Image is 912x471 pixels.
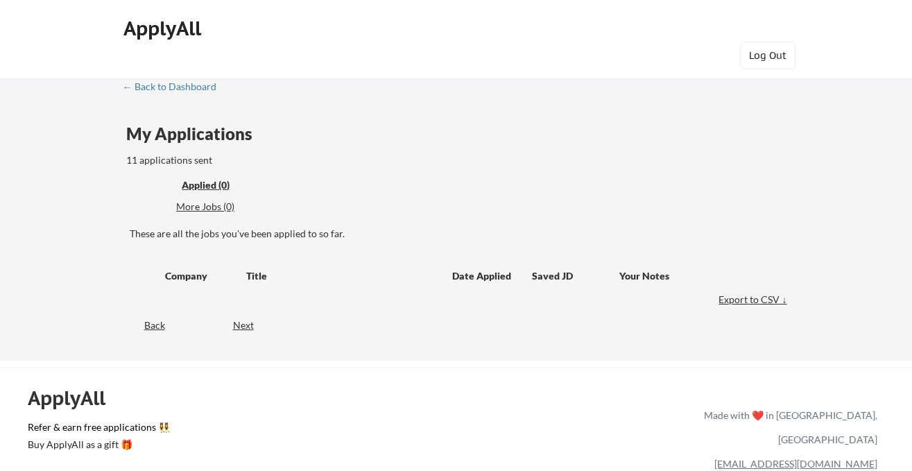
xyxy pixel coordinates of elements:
[233,318,270,332] div: Next
[130,227,791,241] div: These are all the jobs you've been applied to so far.
[182,178,272,192] div: Applied (0)
[452,269,513,283] div: Date Applied
[165,269,234,283] div: Company
[246,269,439,283] div: Title
[719,293,790,307] div: Export to CSV ↓
[123,81,227,95] a: ← Back to Dashboard
[182,178,272,193] div: These are all the jobs you've been applied to so far.
[123,17,205,40] div: ApplyAll
[28,422,414,437] a: Refer & earn free applications 👯‍♀️
[28,386,121,410] div: ApplyAll
[714,458,877,470] a: [EMAIL_ADDRESS][DOMAIN_NAME]
[619,269,777,283] div: Your Notes
[126,153,395,167] div: 11 applications sent
[740,42,795,69] button: Log Out
[123,318,165,332] div: Back
[126,126,264,142] div: My Applications
[28,440,166,449] div: Buy ApplyAll as a gift 🎁
[532,263,619,288] div: Saved JD
[28,437,166,454] a: Buy ApplyAll as a gift 🎁
[176,200,278,214] div: More Jobs (0)
[176,200,278,214] div: These are job applications we think you'd be a good fit for, but couldn't apply you to automatica...
[123,82,227,92] div: ← Back to Dashboard
[698,403,877,452] div: Made with ❤️ in [GEOGRAPHIC_DATA], [GEOGRAPHIC_DATA]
